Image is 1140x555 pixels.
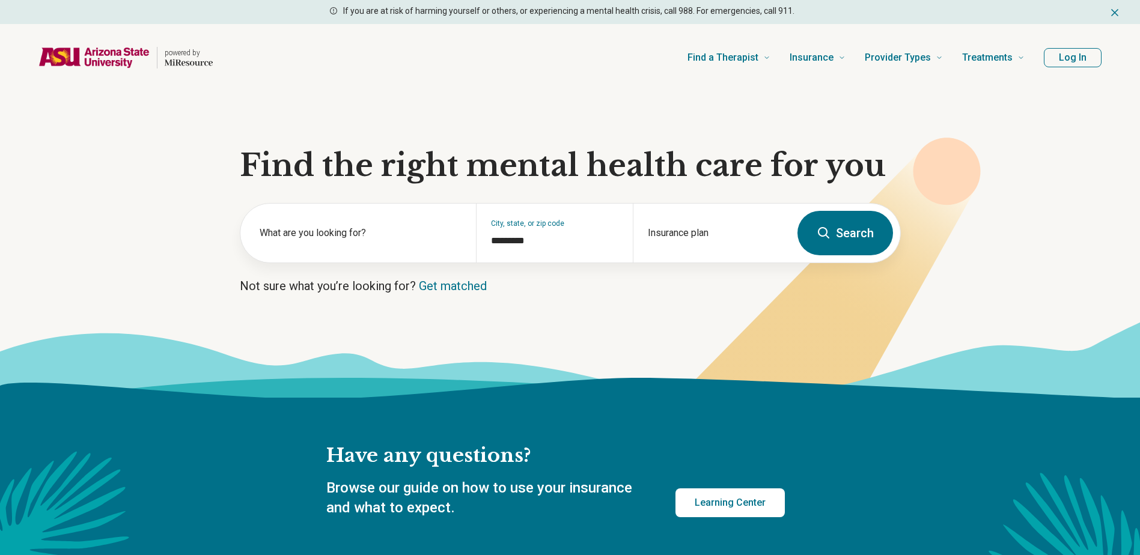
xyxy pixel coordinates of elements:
[260,226,462,240] label: What are you looking for?
[343,5,794,17] p: If you are at risk of harming yourself or others, or experiencing a mental health crisis, call 98...
[326,478,647,518] p: Browse our guide on how to use your insurance and what to expect.
[675,488,785,517] a: Learning Center
[326,443,785,469] h2: Have any questions?
[240,277,901,294] p: Not sure what you’re looking for?
[790,49,834,66] span: Insurance
[962,49,1013,66] span: Treatments
[1044,48,1102,67] button: Log In
[865,49,931,66] span: Provider Types
[687,49,758,66] span: Find a Therapist
[962,34,1025,82] a: Treatments
[419,279,487,293] a: Get matched
[240,148,901,184] h1: Find the right mental health care for you
[1109,5,1121,19] button: Dismiss
[790,34,846,82] a: Insurance
[165,48,213,58] p: powered by
[865,34,943,82] a: Provider Types
[797,211,893,255] button: Search
[687,34,770,82] a: Find a Therapist
[38,38,213,77] a: Home page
